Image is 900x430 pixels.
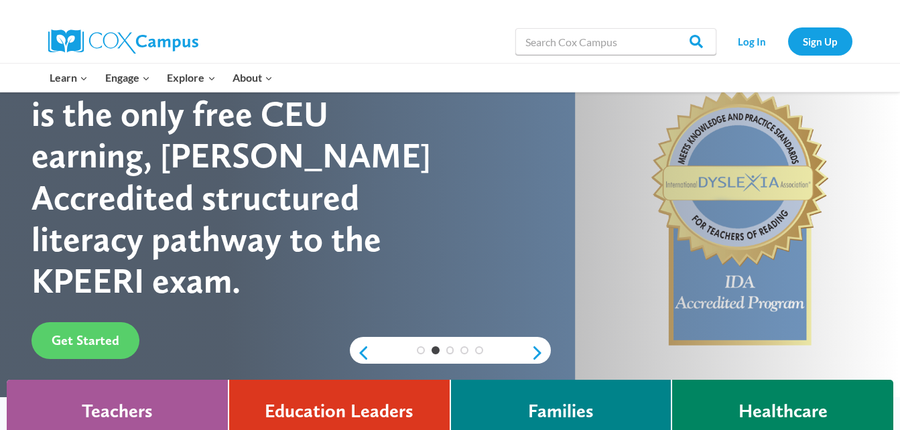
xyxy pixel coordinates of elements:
[224,64,281,92] button: Child menu of About
[446,346,454,354] a: 3
[531,345,551,361] a: next
[738,400,828,423] h4: Healthcare
[475,346,483,354] a: 5
[42,64,281,92] nav: Primary Navigation
[31,51,450,301] div: [PERSON_NAME] Campus is the only free CEU earning, [PERSON_NAME] Accredited structured literacy p...
[97,64,159,92] button: Child menu of Engage
[723,27,781,55] a: Log In
[52,332,119,348] span: Get Started
[432,346,440,354] a: 2
[31,322,139,359] a: Get Started
[82,400,153,423] h4: Teachers
[788,27,852,55] a: Sign Up
[265,400,413,423] h4: Education Leaders
[350,340,551,366] div: content slider buttons
[460,346,468,354] a: 4
[159,64,224,92] button: Child menu of Explore
[515,28,716,55] input: Search Cox Campus
[42,64,97,92] button: Child menu of Learn
[417,346,425,354] a: 1
[350,345,370,361] a: previous
[723,27,852,55] nav: Secondary Navigation
[528,400,594,423] h4: Families
[48,29,198,54] img: Cox Campus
